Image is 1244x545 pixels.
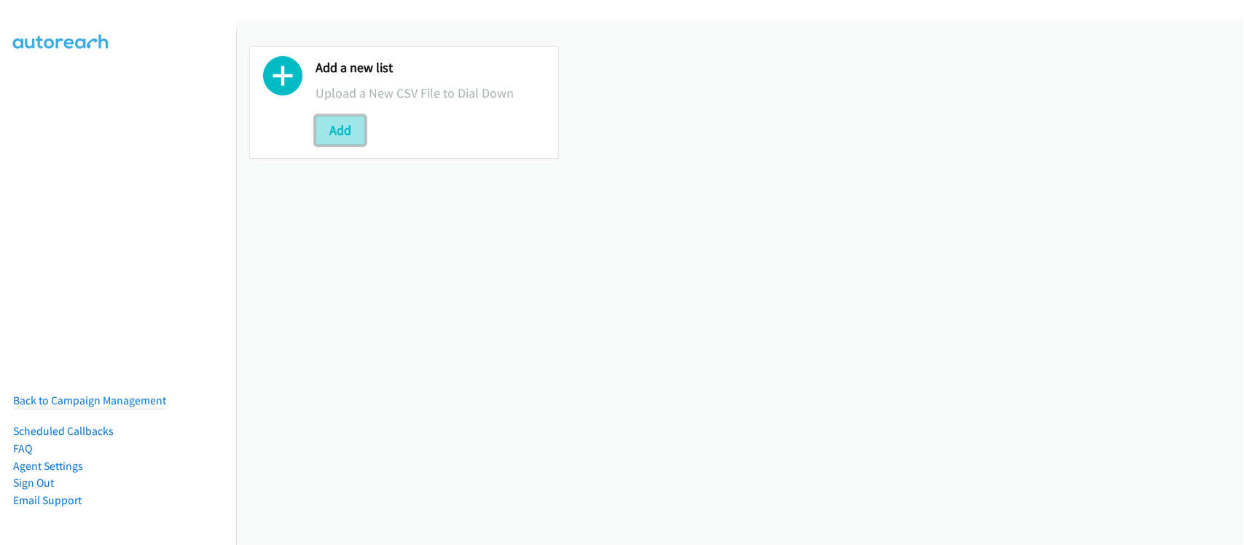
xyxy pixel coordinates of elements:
[13,393,166,407] a: Back to Campaign Management
[316,116,365,145] button: Add
[13,476,54,490] a: Sign Out
[316,60,545,77] h2: Add a new list
[316,83,545,103] p: Upload a New CSV File to Dial Down
[13,493,82,507] a: Email Support
[13,442,32,455] a: FAQ
[13,459,83,473] a: Agent Settings
[13,424,114,438] a: Scheduled Callbacks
